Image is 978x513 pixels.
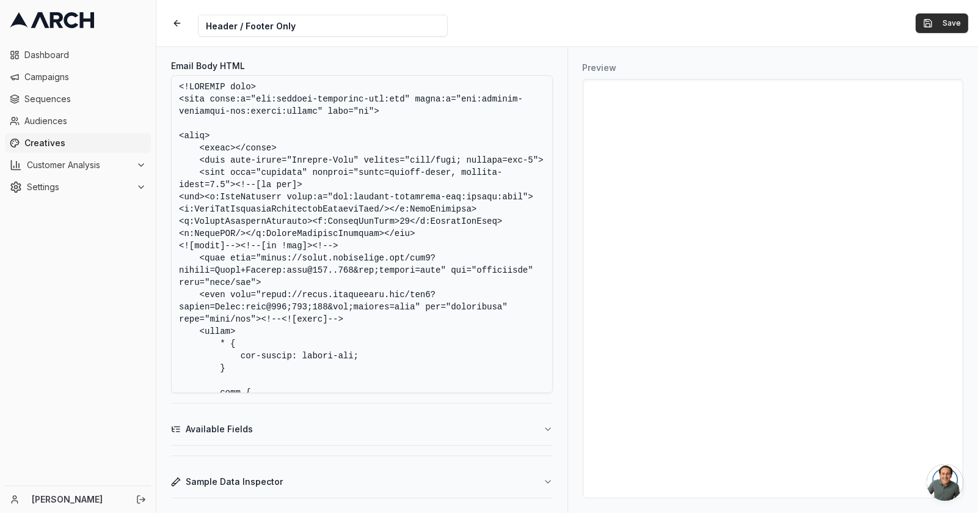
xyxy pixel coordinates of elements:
[24,137,146,149] span: Creatives
[24,115,146,127] span: Audiences
[171,62,553,70] label: Email Body HTML
[24,93,146,105] span: Sequences
[171,75,553,393] textarea: <!LOREMIP dolo> <sita conse:a="eli:seddoei-temporinc-utl:etd" magna:a="eni:adminim-veniamqui-nos:...
[32,493,123,506] a: [PERSON_NAME]
[916,13,968,33] button: Save
[5,133,151,153] a: Creatives
[583,79,963,498] iframe: Preview for Header / Footer Only
[171,413,553,445] button: Available Fields
[171,466,553,498] button: Sample Data Inspector
[583,62,964,74] h3: Preview
[5,111,151,131] a: Audiences
[133,491,150,508] button: Log out
[24,49,146,61] span: Dashboard
[5,67,151,87] a: Campaigns
[927,464,963,501] a: Open chat
[27,159,131,171] span: Customer Analysis
[27,181,131,193] span: Settings
[5,89,151,109] a: Sequences
[186,476,283,488] span: Sample Data Inspector
[5,177,151,197] button: Settings
[5,45,151,65] a: Dashboard
[186,423,253,435] span: Available Fields
[24,71,146,83] span: Campaigns
[198,15,448,37] input: Internal Creative Name
[5,155,151,175] button: Customer Analysis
